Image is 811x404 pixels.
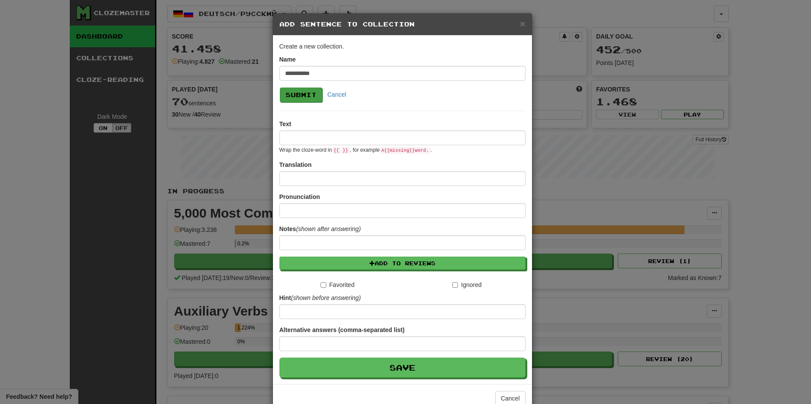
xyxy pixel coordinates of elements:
[280,88,322,102] button: Submit
[279,147,432,153] small: Wrap the cloze-word in , for example .
[520,19,525,29] span: ×
[279,257,526,270] button: Add to Reviews
[279,55,296,64] label: Name
[296,225,360,232] em: (shown after answering)
[520,19,525,28] button: Close
[279,225,361,233] label: Notes
[380,147,430,154] code: A {{ missing }} word.
[452,282,458,288] input: Ignored
[332,147,341,154] code: {{
[279,192,320,201] label: Pronunciation
[341,147,350,154] code: }}
[279,120,292,128] label: Text
[279,358,526,378] button: Save
[279,326,405,334] label: Alternative answers (comma-separated list)
[321,282,326,288] input: Favorited
[321,280,354,289] label: Favorited
[452,280,481,289] label: Ignored
[279,160,312,169] label: Translation
[279,20,526,29] h5: Add Sentence to Collection
[279,293,361,302] label: Hint
[279,42,526,51] p: Create a new collection.
[291,294,361,301] em: (shown before answering)
[322,87,352,102] button: Cancel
